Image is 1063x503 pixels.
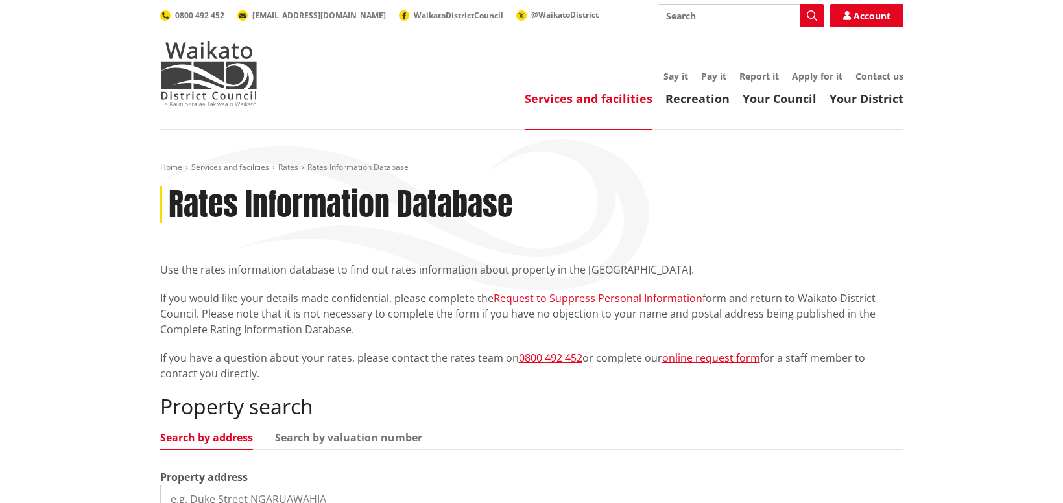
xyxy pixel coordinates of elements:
[175,10,224,21] span: 0800 492 452
[160,394,903,419] h2: Property search
[662,351,760,365] a: online request form
[275,432,422,443] a: Search by valuation number
[160,469,248,485] label: Property address
[739,70,779,82] a: Report it
[160,432,253,443] a: Search by address
[307,161,409,172] span: Rates Information Database
[414,10,503,21] span: WaikatoDistrictCouncil
[743,91,817,106] a: Your Council
[792,70,842,82] a: Apply for it
[160,262,903,277] p: Use the rates information database to find out rates information about property in the [GEOGRAPHI...
[160,290,903,337] p: If you would like your details made confidential, please complete the form and return to Waikato ...
[525,91,652,106] a: Services and facilities
[160,350,903,381] p: If you have a question about your rates, please contact the rates team on or complete our for a s...
[830,4,903,27] a: Account
[252,10,386,21] span: [EMAIL_ADDRESS][DOMAIN_NAME]
[658,4,824,27] input: Search input
[663,70,688,82] a: Say it
[531,9,599,20] span: @WaikatoDistrict
[399,10,503,21] a: WaikatoDistrictCouncil
[160,161,182,172] a: Home
[278,161,298,172] a: Rates
[701,70,726,82] a: Pay it
[160,41,257,106] img: Waikato District Council - Te Kaunihera aa Takiwaa o Waikato
[830,91,903,106] a: Your District
[169,186,512,224] h1: Rates Information Database
[855,70,903,82] a: Contact us
[516,9,599,20] a: @WaikatoDistrict
[494,291,702,305] a: Request to Suppress Personal Information
[237,10,386,21] a: [EMAIL_ADDRESS][DOMAIN_NAME]
[665,91,730,106] a: Recreation
[160,162,903,173] nav: breadcrumb
[160,10,224,21] a: 0800 492 452
[519,351,582,365] a: 0800 492 452
[191,161,269,172] a: Services and facilities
